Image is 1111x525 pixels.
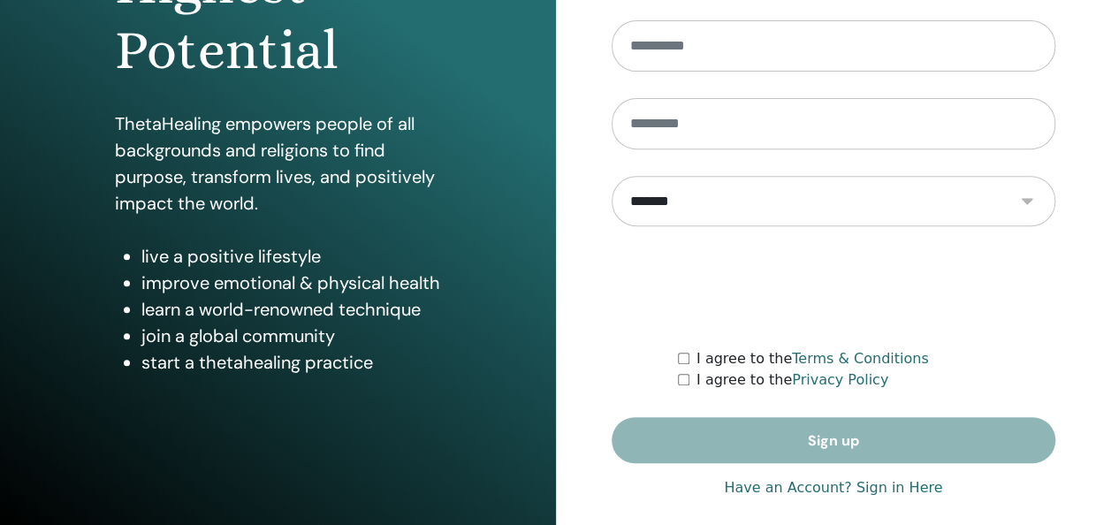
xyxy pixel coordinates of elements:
li: join a global community [141,323,441,349]
a: Terms & Conditions [792,350,928,367]
li: live a positive lifestyle [141,243,441,270]
p: ThetaHealing empowers people of all backgrounds and religions to find purpose, transform lives, a... [115,110,441,217]
iframe: reCAPTCHA [699,253,968,322]
a: Privacy Policy [792,371,888,388]
li: start a thetahealing practice [141,349,441,376]
label: I agree to the [696,369,888,391]
a: Have an Account? Sign in Here [724,477,942,498]
label: I agree to the [696,348,929,369]
li: improve emotional & physical health [141,270,441,296]
li: learn a world-renowned technique [141,296,441,323]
